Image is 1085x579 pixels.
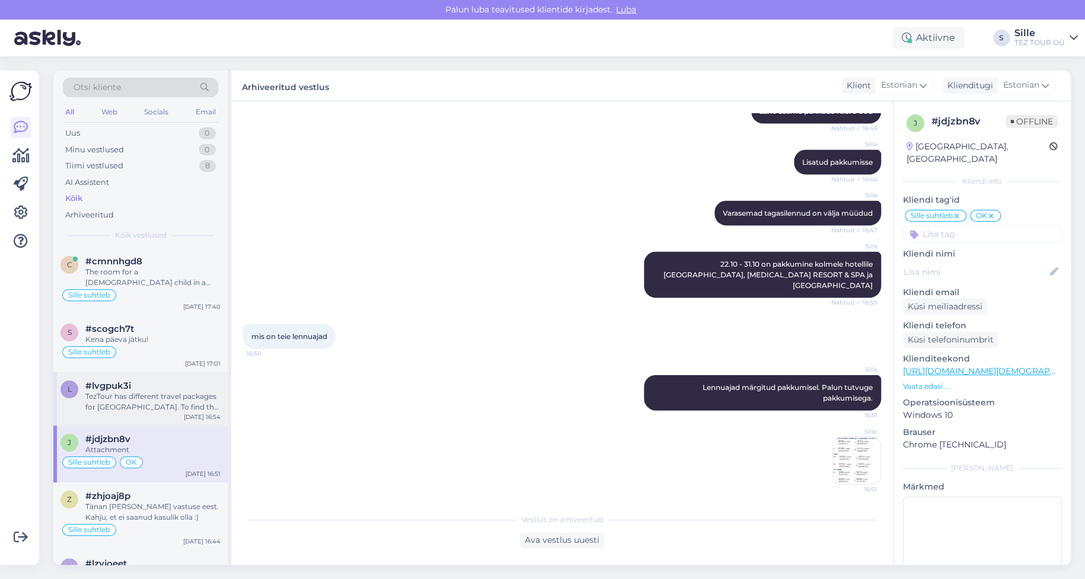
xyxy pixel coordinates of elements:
div: Uus [65,127,80,139]
span: Sille suhtleb [68,348,110,356]
input: Lisa nimi [904,265,1048,279]
span: Sille suhtleb [68,292,110,299]
div: Tänan [PERSON_NAME] vastuse eest. Kahju, et ei saanud kasulik olla :) [85,501,221,523]
div: [DATE] 16:51 [186,469,221,478]
p: Kliendi tag'id [903,194,1061,206]
div: Klienditugi [943,79,993,92]
span: Estonian [1003,79,1039,92]
span: #cmnnhgd8 [85,256,142,267]
span: c [67,260,72,269]
span: #zhjoaj8p [85,491,130,501]
div: # jdjzbn8v [931,114,1006,129]
span: j [914,119,917,127]
input: Lisa tag [903,225,1061,243]
span: 16:51 [832,485,877,494]
span: Nähtud ✓ 16:46 [831,175,877,184]
div: Aktiivne [892,27,965,49]
span: Offline [1006,115,1058,128]
span: #lvgpuk3i [85,380,131,391]
div: Tiimi vestlused [65,160,123,172]
span: #jdjzbn8v [85,434,130,444]
span: l [68,385,72,394]
div: The room for a [DEMOGRAPHIC_DATA] child in a bungalow depends on our hotel's rules and room setup... [85,267,221,288]
span: Otsi kliente [74,81,121,94]
span: Nähtud ✓ 16:46 [831,124,877,133]
span: Sille [833,191,877,200]
div: TEZ TOUR OÜ [1014,38,1065,47]
span: Sille suhtleb [911,212,953,219]
span: Estonian [881,79,917,92]
span: l [68,562,72,571]
span: mis on teie lennuajad [251,331,327,340]
img: Askly Logo [9,80,32,103]
p: Kliendi nimi [903,248,1061,260]
div: [DATE] 17:40 [183,302,221,311]
a: SilleTEZ TOUR OÜ [1014,28,1078,47]
div: AI Assistent [65,177,109,188]
span: 16:50 [247,349,291,358]
p: Kliendi telefon [903,319,1061,332]
span: Sille [833,365,877,374]
span: Sille [832,427,877,436]
div: [GEOGRAPHIC_DATA], [GEOGRAPHIC_DATA] [907,140,1049,165]
span: 16:51 [833,411,877,420]
div: [DATE] 16:44 [183,537,221,546]
span: Nähtud ✓ 16:47 [831,226,877,235]
div: Küsi meiliaadressi [903,299,987,315]
div: Email [193,104,218,120]
div: Kõik [65,193,82,204]
span: Lennuajad märgitud pakkumisel. Palun tutvuge pakkumisega. [703,382,875,402]
span: Nähtud ✓ 16:50 [831,298,877,307]
span: #lzyjoeet [85,558,127,569]
div: 0 [199,127,216,139]
p: Märkmed [903,481,1061,493]
span: s [68,328,72,337]
div: 8 [199,160,216,172]
div: Arhiveeritud [65,209,114,221]
p: Brauser [903,426,1061,439]
div: 0 [199,144,216,156]
p: Klienditeekond [903,353,1061,365]
div: All [63,104,76,120]
div: Minu vestlused [65,144,124,156]
span: 22.10 - 31.10 on pakkumine kolmele hotellile [GEOGRAPHIC_DATA], [MEDICAL_DATA] RESORT & SPA ja [G... [663,259,875,289]
span: Lisatud pakkumisse [802,157,873,166]
div: [DATE] 16:54 [184,412,221,421]
span: Sille suhtleb [68,526,110,533]
span: OK [126,459,137,466]
div: TezTour has different travel packages for [GEOGRAPHIC_DATA]. To find the best one for you, we nee... [85,391,221,412]
span: #scogch7t [85,324,134,334]
p: Chrome [TECHNICAL_ID] [903,439,1061,451]
span: Sille [833,140,877,149]
div: Küsi telefoninumbrit [903,332,998,348]
div: Klient [842,79,871,92]
span: OK [976,212,987,219]
div: [PERSON_NAME] [903,463,1061,474]
div: Kena päeva jätku! [85,334,221,345]
div: Sille [1014,28,1065,38]
label: Arhiveeritud vestlus [242,78,329,94]
div: Web [99,104,120,120]
span: j [68,438,71,447]
div: Kliendi info [903,176,1061,187]
span: Vestlus on arhiveeritud [522,514,603,525]
div: Ava vestlus uuesti [520,532,604,548]
span: Sille [833,242,877,251]
span: Kõik vestlused [115,230,167,241]
p: Vaata edasi ... [903,381,1061,392]
div: S [993,30,1010,46]
div: [DATE] 17:01 [185,359,221,368]
span: Sille suhtleb [68,459,110,466]
p: Windows 10 [903,409,1061,421]
p: Kliendi email [903,286,1061,299]
span: z [67,495,72,504]
img: Attachment [833,437,880,484]
div: Attachment [85,444,221,455]
div: Socials [142,104,171,120]
span: Varasemad tagasilennud on välja müüdud [723,208,873,217]
p: Operatsioonisüsteem [903,396,1061,409]
span: Luba [612,4,640,15]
